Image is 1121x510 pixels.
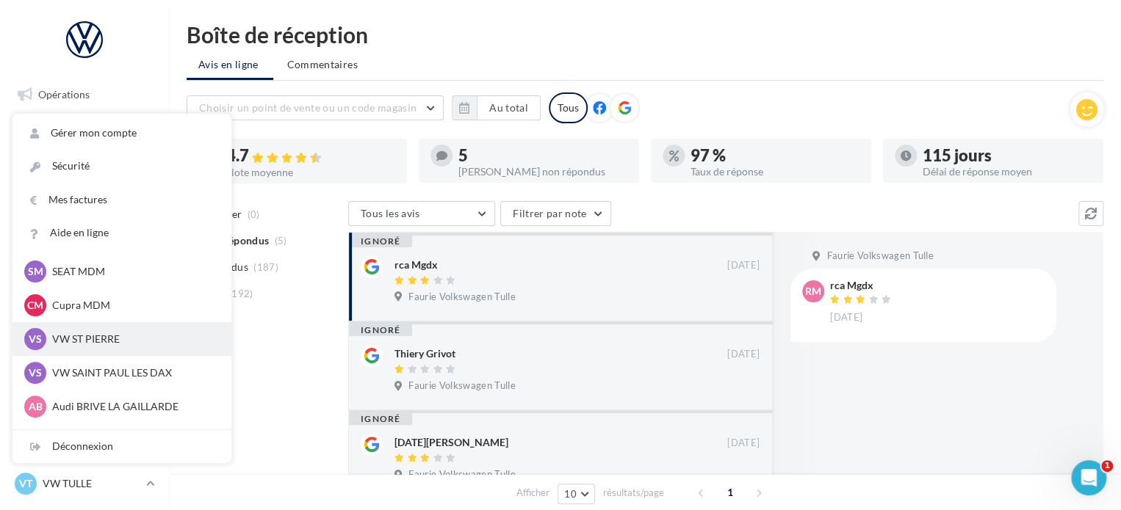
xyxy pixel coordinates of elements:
div: Déconnexion [12,430,231,463]
a: Campagnes [9,190,160,221]
button: Tous les avis [348,201,495,226]
span: 1 [718,481,742,504]
div: rca Mgdx [830,280,895,291]
p: VW TULLE [43,476,140,491]
span: AB [29,399,43,414]
span: Faurie Volkswagen Tulle [408,291,515,304]
a: Sécurité [12,150,231,183]
div: Délai de réponse moyen [923,167,1092,177]
span: Afficher [516,486,549,500]
p: VW SAINT PAUL LES DAX [52,365,214,380]
div: ignoré [349,324,412,336]
span: 10 [564,488,577,500]
div: rca Mgdx [394,258,438,272]
span: (187) [253,261,278,273]
span: VS [29,332,42,346]
span: [DATE] [830,311,862,324]
div: ignoré [349,413,412,425]
span: rM [805,284,821,299]
span: VS [29,365,42,380]
div: [DATE][PERSON_NAME] [394,435,508,450]
span: [DATE] [727,259,760,272]
span: [DATE] [727,437,760,450]
a: Calendrier [9,299,160,330]
div: Taux de réponse [691,167,859,177]
div: 97 % [691,147,859,164]
p: Cupra MDM [52,298,214,313]
button: Filtrer par note [500,201,611,226]
span: Choisir un point de vente ou un code magasin [199,101,417,114]
div: 115 jours [923,147,1092,164]
span: Tous les avis [361,207,420,219]
span: Faurie Volkswagen Tulle [826,249,933,263]
span: Faurie Volkswagen Tulle [408,468,515,481]
button: 10 [558,484,595,504]
span: SM [28,264,43,279]
div: Thiery Grivot [394,346,455,361]
span: [DATE] [727,348,760,361]
div: ignoré [349,236,412,247]
span: résultats/page [603,486,664,500]
button: Choisir un point de vente ou un code magasin [187,95,444,120]
div: Note moyenne [226,167,395,178]
a: Visibilité en ligne [9,153,160,184]
div: [PERSON_NAME] non répondus [458,167,627,177]
p: VW ST PIERRE [52,332,214,346]
a: Boîte de réception [9,116,160,147]
button: Au total [477,95,541,120]
span: 1 [1101,460,1113,472]
a: Contacts [9,227,160,258]
p: Audi BRIVE LA GAILLARDE [52,399,214,414]
span: Opérations [38,88,90,101]
a: Médiathèque [9,263,160,294]
a: PLV et print personnalisable [9,336,160,379]
div: Tous [549,92,588,123]
div: Boîte de réception [187,23,1103,45]
button: Au total [452,95,541,120]
a: Gérer mon compte [12,117,231,150]
span: CM [27,298,43,313]
span: Commentaires [287,57,358,72]
a: Opérations [9,79,160,110]
span: (0) [248,208,260,220]
div: 5 [458,147,627,164]
a: Campagnes DataOnDemand [9,385,160,428]
span: Faurie Volkswagen Tulle [408,379,515,393]
a: Mes factures [12,183,231,216]
a: VT VW TULLE [12,470,157,498]
span: VT [19,476,32,491]
p: SEAT MDM [52,264,214,279]
span: (192) [228,288,253,299]
div: 4.7 [226,147,395,164]
iframe: Intercom live chat [1071,460,1106,495]
a: Aide en ligne [12,216,231,249]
